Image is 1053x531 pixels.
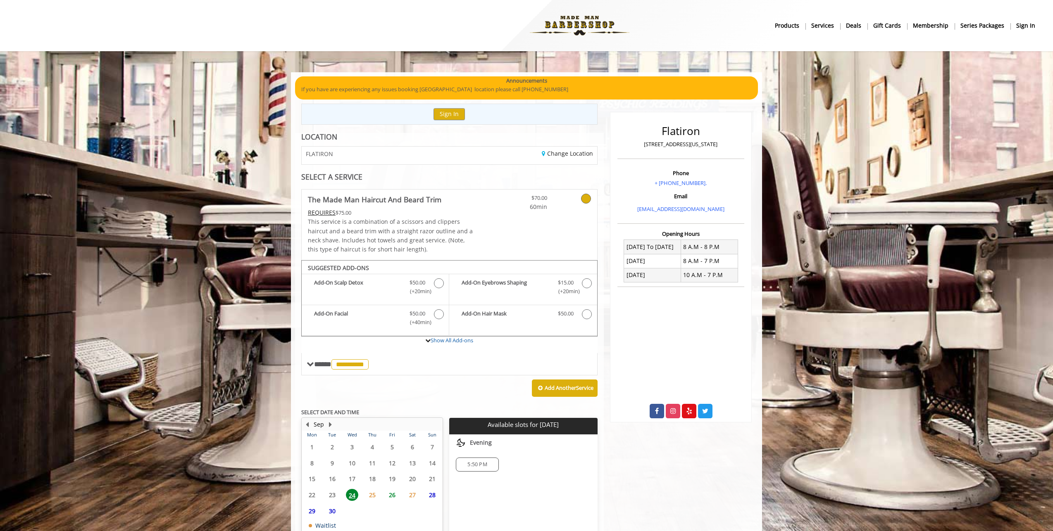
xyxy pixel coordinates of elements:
b: sign in [1016,21,1035,30]
h3: Email [619,193,742,199]
td: 10 A.M - 7 P.M [681,268,738,282]
b: Announcements [506,76,547,85]
div: The Made Man Haircut And Beard Trim Add-onS [301,260,598,337]
a: Gift cardsgift cards [867,19,907,31]
td: Select day24 [342,487,362,503]
span: $50.00 [410,309,425,318]
img: evening slots [456,438,466,448]
b: Series packages [960,21,1004,30]
a: Change Location [542,149,593,157]
b: products [775,21,799,30]
a: Series packagesSeries packages [955,19,1010,31]
div: $75.00 [308,208,474,217]
b: Services [811,21,834,30]
p: If you have are experiencing any issues booking [GEOGRAPHIC_DATA] location please call [PHONE_NUM... [301,85,752,94]
span: 28 [426,489,438,501]
b: Add-On Scalp Detox [314,278,401,296]
span: FLATIRON [306,151,333,157]
img: Made Man Barbershop logo [523,3,636,48]
td: 8 A.M - 7 P.M [681,254,738,268]
span: (+20min ) [405,287,430,296]
th: Tue [322,431,342,439]
b: LOCATION [301,132,337,142]
a: DealsDeals [840,19,867,31]
span: 60min [498,202,547,211]
th: Sat [402,431,422,439]
span: 29 [306,505,318,517]
th: Fri [382,431,402,439]
p: This service is a combination of a scissors and clippers haircut and a beard trim with a straight... [308,217,474,254]
td: Select day30 [322,503,342,519]
td: Waitlist [309,522,341,529]
span: $15.00 [558,278,574,287]
th: Mon [302,431,322,439]
th: Wed [342,431,362,439]
h2: Flatiron [619,125,742,137]
span: $50.00 [410,278,425,287]
b: Add Another Service [545,384,593,391]
p: [STREET_ADDRESS][US_STATE] [619,140,742,149]
td: [DATE] [624,268,681,282]
span: (+40min ) [405,318,430,327]
button: Sign In [434,108,465,120]
b: Add-On Facial [314,309,401,327]
b: Membership [913,21,948,30]
h3: Opening Hours [617,231,744,237]
span: (+20min ) [553,287,578,296]
b: Add-On Hair Mask [462,309,549,319]
div: 5:50 PM [456,458,498,472]
b: The Made Man Haircut And Beard Trim [308,194,441,205]
th: Thu [362,431,382,439]
label: Add-On Scalp Detox [306,278,445,298]
a: sign insign in [1010,19,1041,31]
label: Add-On Hair Mask [453,309,593,321]
a: Productsproducts [769,19,805,31]
span: $50.00 [558,309,574,318]
span: Evening [470,439,492,446]
label: Add-On Eyebrows Shaping [453,278,593,298]
td: [DATE] [624,254,681,268]
button: Previous Month [304,420,310,429]
button: Sep [314,420,324,429]
label: Add-On Facial [306,309,445,329]
td: Select day29 [302,503,322,519]
b: SELECT DATE AND TIME [301,408,359,416]
td: [DATE] To [DATE] [624,240,681,254]
button: Next Month [327,420,334,429]
b: SUGGESTED ADD-ONS [308,264,369,272]
td: Select day28 [422,487,443,503]
b: Deals [846,21,861,30]
a: ServicesServices [805,19,840,31]
div: SELECT A SERVICE [301,173,598,181]
span: 30 [326,505,338,517]
span: 27 [406,489,419,501]
h3: Phone [619,170,742,176]
span: 5:50 PM [467,461,487,468]
a: + [PHONE_NUMBER]. [655,179,707,187]
td: Select day27 [402,487,422,503]
td: Select day26 [382,487,402,503]
span: This service needs some Advance to be paid before we block your appointment [308,209,336,216]
th: Sun [422,431,443,439]
button: Add AnotherService [532,379,598,397]
span: 24 [346,489,358,501]
td: Select day25 [362,487,382,503]
a: MembershipMembership [907,19,955,31]
span: 25 [366,489,379,501]
a: Show All Add-ons [431,337,473,344]
b: gift cards [873,21,901,30]
a: [EMAIL_ADDRESS][DOMAIN_NAME] [637,205,724,213]
p: Available slots for [DATE] [453,421,594,428]
b: Add-On Eyebrows Shaping [462,278,549,296]
td: 8 A.M - 8 P.M [681,240,738,254]
span: 26 [386,489,398,501]
a: $70.00 [498,190,547,211]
